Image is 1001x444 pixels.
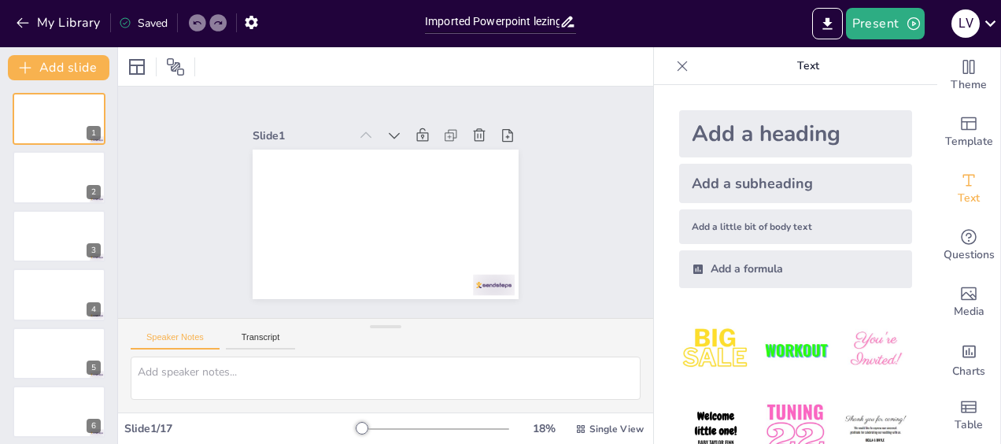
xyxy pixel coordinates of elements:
div: Slide 1 / 17 [124,421,358,436]
div: Change the overall theme [937,47,1000,104]
img: 1.jpeg [679,313,752,387]
div: Add a subheading [679,164,912,203]
span: Text [958,190,980,207]
img: 3.jpeg [839,313,912,387]
span: Theme [951,76,987,94]
button: Speaker Notes [131,332,220,350]
div: 4 [87,302,101,316]
div: 3 [13,210,105,262]
div: Add ready made slides [937,104,1000,161]
span: Single View [589,423,644,435]
button: L v [951,8,980,39]
button: Add slide [8,55,109,80]
div: Add a table [937,387,1000,444]
button: Transcript [226,332,296,350]
p: Text [695,47,922,85]
button: Present [846,8,925,39]
button: Export to PowerPoint [812,8,843,39]
div: Add a formula [679,250,912,288]
span: Questions [944,246,995,264]
div: 4 [13,268,105,320]
button: My Library [12,10,107,35]
div: 18 % [525,421,563,436]
div: 2 [13,151,105,203]
div: L v [951,9,980,38]
div: 2 [87,185,101,199]
span: Template [945,133,993,150]
div: Slide 1 [300,72,390,132]
img: 2.jpeg [759,313,832,387]
div: 3 [87,243,101,257]
div: 5 [87,361,101,375]
div: Add a little bit of body text [679,209,912,244]
span: Position [166,57,185,76]
div: Add a heading [679,110,912,157]
span: Media [954,303,984,320]
div: 1 [13,93,105,145]
input: Insert title [425,10,560,33]
div: Add charts and graphs [937,331,1000,387]
div: Layout [124,54,150,80]
div: Add text boxes [937,161,1000,217]
div: Get real-time input from your audience [937,217,1000,274]
span: Table [955,416,983,434]
span: Charts [952,363,985,380]
div: 1 [87,126,101,140]
div: 6 [87,419,101,433]
div: Saved [119,16,168,31]
div: Add images, graphics, shapes or video [937,274,1000,331]
div: 5 [13,327,105,379]
div: 6 [13,386,105,438]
